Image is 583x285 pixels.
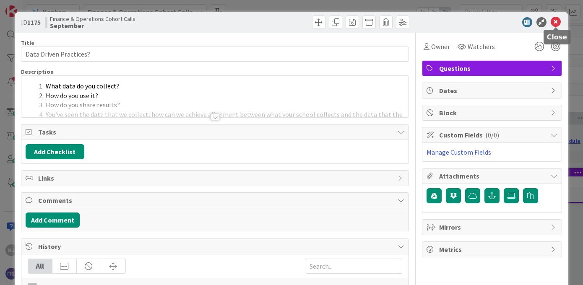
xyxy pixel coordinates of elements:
[485,131,499,139] span: ( 0/0 )
[439,222,547,232] span: Mirrors
[28,259,52,273] div: All
[439,171,547,181] span: Attachments
[26,212,80,228] button: Add Comment
[439,85,547,96] span: Dates
[439,244,547,254] span: Metrics
[439,108,547,118] span: Block
[38,195,394,205] span: Comments
[431,41,450,52] span: Owner
[305,259,402,274] input: Search...
[46,82,120,90] span: What data do you collect?
[38,127,394,137] span: Tasks
[38,241,394,251] span: History
[46,91,98,100] span: How do you use it?
[38,173,394,183] span: Links
[21,47,409,62] input: type card name here...
[427,148,491,156] a: Manage Custom Fields
[26,144,84,159] button: Add Checklist
[547,33,567,41] h5: Close
[21,68,54,75] span: Description
[50,22,135,29] b: September
[21,17,41,27] span: ID
[21,39,34,47] label: Title
[439,63,547,73] span: Questions
[439,130,547,140] span: Custom Fields
[27,18,41,26] b: 1175
[468,41,495,52] span: Watchers
[50,16,135,22] span: Finance & Operations Cohort Calls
